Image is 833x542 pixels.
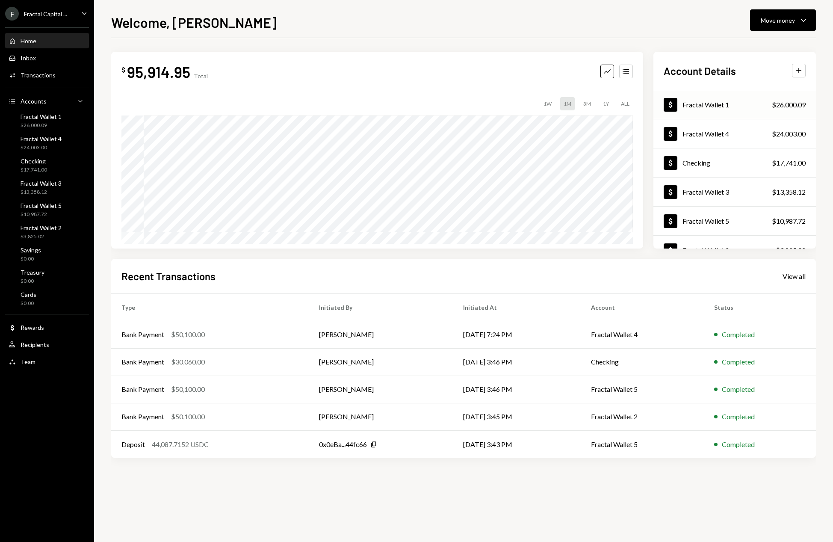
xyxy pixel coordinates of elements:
a: Home [5,33,89,48]
div: Transactions [21,71,56,79]
a: Fractal Wallet 1$26,000.09 [5,110,89,131]
th: Initiated By [309,293,453,321]
th: Account [581,293,704,321]
th: Type [111,293,309,321]
a: Fractal Wallet 4$24,003.00 [5,133,89,153]
a: Treasury$0.00 [5,266,89,287]
div: 3M [580,97,594,110]
div: Fractal Wallet 3 [21,180,62,187]
div: Fractal Wallet 5 [682,217,729,225]
div: $26,000.09 [772,100,806,110]
a: Team [5,354,89,369]
div: Treasury [21,269,44,276]
a: Checking$17,741.00 [5,155,89,175]
div: Fractal Wallet 5 [21,202,62,209]
div: Completed [722,412,755,422]
a: Rewards [5,320,89,335]
a: Fractal Wallet 5$10,987.72 [5,199,89,220]
a: Savings$0.00 [5,244,89,264]
h2: Account Details [664,64,736,78]
div: ALL [617,97,633,110]
div: 1W [540,97,555,110]
div: Rewards [21,324,44,331]
h1: Welcome, [PERSON_NAME] [111,14,277,31]
div: Bank Payment [121,412,164,422]
div: View all [783,272,806,281]
div: Move money [761,16,795,25]
div: Completed [722,439,755,450]
div: 44,087.7152 USDC [152,439,209,450]
div: $17,741.00 [772,158,806,168]
div: Checking [21,157,47,165]
a: Recipients [5,337,89,352]
div: $50,100.00 [171,412,205,422]
div: $17,741.00 [21,166,47,174]
div: 95,914.95 [127,62,190,81]
div: F [5,7,19,21]
a: Fractal Wallet 3$13,358.12 [653,178,816,206]
div: 1M [560,97,575,110]
div: Completed [722,384,755,394]
a: Fractal Wallet 2$3,825.02 [5,222,89,242]
div: Bank Payment [121,384,164,394]
div: $ [121,65,125,74]
td: [PERSON_NAME] [309,321,453,348]
td: [DATE] 3:43 PM [453,430,581,458]
a: Fractal Wallet 5$10,987.72 [653,207,816,235]
td: [DATE] 3:46 PM [453,348,581,376]
div: $13,358.12 [772,187,806,197]
div: Fractal Wallet 3 [682,188,729,196]
div: Total [194,72,208,80]
th: Initiated At [453,293,581,321]
a: Fractal Wallet 4$24,003.00 [653,119,816,148]
div: Recipients [21,341,49,348]
div: $0.00 [21,278,44,285]
div: Fractal Wallet 2 [682,246,729,254]
div: Inbox [21,54,36,62]
div: $0.00 [21,255,41,263]
th: Status [704,293,816,321]
td: Fractal Wallet 4 [581,321,704,348]
a: Checking$17,741.00 [653,148,816,177]
a: Cards$0.00 [5,288,89,309]
div: $13,358.12 [21,189,62,196]
div: Fractal Wallet 1 [682,101,729,109]
button: Move money [750,9,816,31]
div: $30,060.00 [171,357,205,367]
td: Fractal Wallet 5 [581,430,704,458]
td: [DATE] 3:46 PM [453,376,581,403]
td: [PERSON_NAME] [309,403,453,430]
div: $0.00 [21,300,36,307]
div: $26,000.09 [21,122,62,129]
a: Inbox [5,50,89,65]
td: [PERSON_NAME] [309,376,453,403]
div: Savings [21,246,41,254]
div: Home [21,37,36,44]
div: Accounts [21,98,47,105]
div: Completed [722,357,755,367]
div: Bank Payment [121,357,164,367]
td: Fractal Wallet 5 [581,376,704,403]
td: [PERSON_NAME] [309,348,453,376]
div: $24,003.00 [772,129,806,139]
div: Team [21,358,35,365]
div: Completed [722,329,755,340]
a: Fractal Wallet 1$26,000.09 [653,90,816,119]
div: $24,003.00 [21,144,62,151]
td: [DATE] 7:24 PM [453,321,581,348]
div: $10,987.72 [772,216,806,226]
div: 1Y [600,97,612,110]
div: Cards [21,291,36,298]
div: Fractal Capital ... [24,10,67,18]
div: Deposit [121,439,145,450]
div: Checking [682,159,710,167]
div: Fractal Wallet 4 [21,135,62,142]
a: Accounts [5,93,89,109]
div: $10,987.72 [21,211,62,218]
a: View all [783,271,806,281]
div: $3,825.02 [776,245,806,255]
td: Checking [581,348,704,376]
div: Fractal Wallet 1 [21,113,62,120]
div: $3,825.02 [21,233,62,240]
div: Fractal Wallet 4 [682,130,729,138]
